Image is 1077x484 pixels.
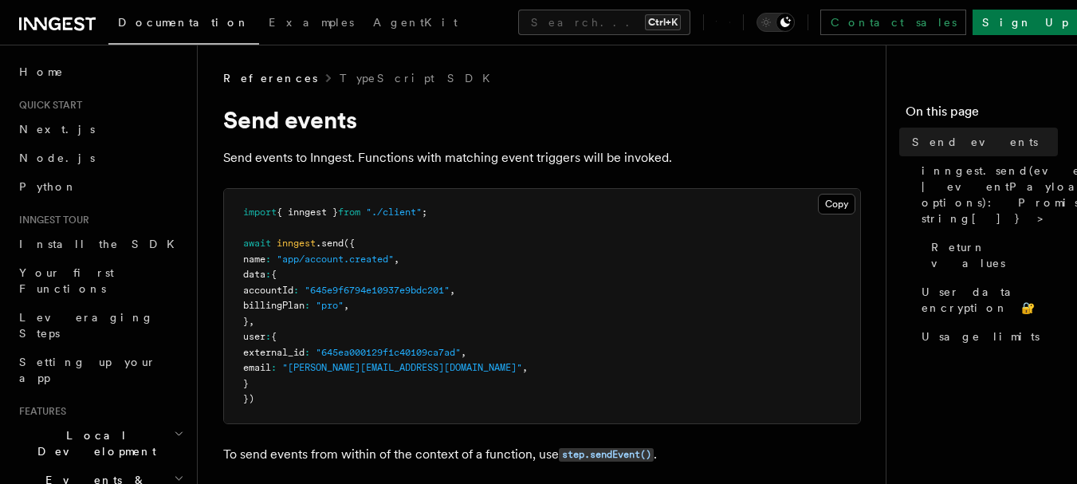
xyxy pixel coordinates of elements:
[922,329,1040,344] span: Usage limits
[108,5,259,45] a: Documentation
[518,10,690,35] button: Search...Ctrl+K
[366,207,422,218] span: "./client"
[915,322,1058,351] a: Usage limits
[906,128,1058,156] a: Send events
[271,331,277,342] span: {
[820,10,966,35] a: Contact sales
[271,269,277,280] span: {
[450,285,455,296] span: ,
[461,347,466,358] span: ,
[277,238,316,249] span: inngest
[13,427,174,459] span: Local Development
[757,13,795,32] button: Toggle dark mode
[922,284,1058,316] span: User data encryption 🔐
[13,115,187,144] a: Next.js
[925,233,1058,277] a: Return values
[906,102,1058,128] h4: On this page
[265,254,271,265] span: :
[316,238,344,249] span: .send
[282,362,522,373] span: "[PERSON_NAME][EMAIL_ADDRESS][DOMAIN_NAME]"
[422,207,427,218] span: ;
[243,331,265,342] span: user
[305,347,310,358] span: :
[305,285,450,296] span: "645e9f6794e10937e9bdc201"
[243,393,254,404] span: })
[645,14,681,30] kbd: Ctrl+K
[243,316,249,327] span: }
[277,254,394,265] span: "app/account.created"
[364,5,467,43] a: AgentKit
[13,144,187,172] a: Node.js
[19,238,184,250] span: Install the SDK
[13,214,89,226] span: Inngest tour
[373,16,458,29] span: AgentKit
[243,347,305,358] span: external_id
[13,258,187,303] a: Your first Functions
[316,347,461,358] span: "645ea000129f1c40109ca7ad"
[344,238,355,249] span: ({
[13,405,66,418] span: Features
[818,194,855,214] button: Copy
[265,331,271,342] span: :
[559,448,654,462] code: step.sendEvent()
[243,362,271,373] span: email
[19,180,77,193] span: Python
[13,172,187,201] a: Python
[316,300,344,311] span: "pro"
[19,266,114,295] span: Your first Functions
[19,311,154,340] span: Leveraging Steps
[293,285,299,296] span: :
[243,207,277,218] span: import
[243,378,249,389] span: }
[243,300,305,311] span: billingPlan
[259,5,364,43] a: Examples
[223,147,861,169] p: Send events to Inngest. Functions with matching event triggers will be invoked.
[13,99,82,112] span: Quick start
[19,123,95,136] span: Next.js
[915,277,1058,322] a: User data encryption 🔐
[243,269,265,280] span: data
[223,70,317,86] span: References
[915,156,1058,233] a: inngest.send(eventPayload | eventPayload[], options): Promise<{ ids: string[] }>
[271,362,277,373] span: :
[223,443,861,466] p: To send events from within of the context of a function, use .
[249,316,254,327] span: ,
[305,300,310,311] span: :
[118,16,250,29] span: Documentation
[13,303,187,348] a: Leveraging Steps
[19,151,95,164] span: Node.js
[19,64,64,80] span: Home
[243,238,271,249] span: await
[912,134,1038,150] span: Send events
[243,254,265,265] span: name
[559,447,654,462] a: step.sendEvent()
[13,421,187,466] button: Local Development
[19,356,156,384] span: Setting up your app
[338,207,360,218] span: from
[277,207,338,218] span: { inngest }
[269,16,354,29] span: Examples
[13,230,187,258] a: Install the SDK
[13,57,187,86] a: Home
[344,300,349,311] span: ,
[13,348,187,392] a: Setting up your app
[394,254,399,265] span: ,
[340,70,500,86] a: TypeScript SDK
[931,239,1058,271] span: Return values
[223,105,861,134] h1: Send events
[265,269,271,280] span: :
[243,285,293,296] span: accountId
[522,362,528,373] span: ,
